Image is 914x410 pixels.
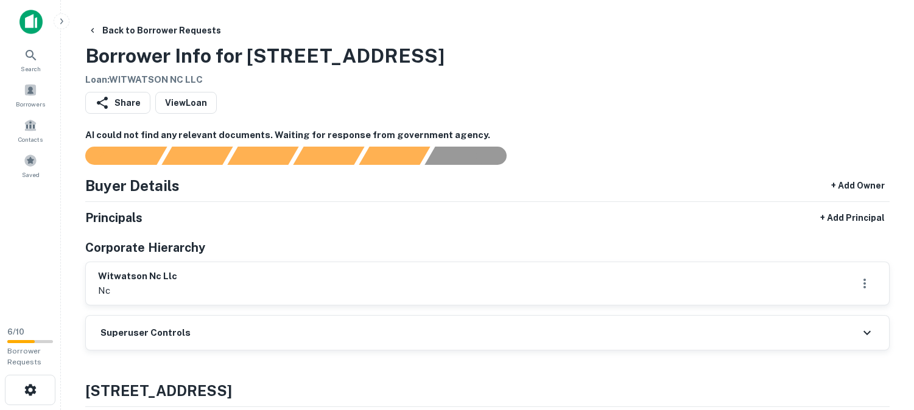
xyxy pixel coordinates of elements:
a: Search [4,43,57,76]
span: Borrowers [16,99,45,109]
h4: [STREET_ADDRESS] [85,380,890,401]
a: Borrowers [4,78,57,111]
h6: Loan : WITWATSON NC LLC [85,73,445,87]
div: Sending borrower request to AI... [71,147,162,165]
p: nc [98,283,177,298]
div: Principals found, still searching for contact information. This may take time... [359,147,430,165]
h5: Corporate Hierarchy [85,238,205,257]
a: Contacts [4,114,57,147]
h3: Borrower Info for [STREET_ADDRESS] [85,41,445,71]
span: Borrower Requests [7,347,41,366]
a: Saved [4,149,57,182]
h5: Principals [85,209,142,227]
div: Your request is received and processing... [161,147,233,165]
div: Principals found, AI now looking for contact information... [293,147,364,165]
div: Documents found, AI parsing details... [227,147,298,165]
button: + Add Principal [815,207,890,229]
h4: Buyer Details [85,175,180,196]
h6: AI could not find any relevant documents. Waiting for response from government agency. [85,128,890,142]
img: capitalize-icon.png [19,10,43,34]
span: Contacts [18,134,43,144]
span: 6 / 10 [7,327,24,336]
h6: Superuser Controls [100,326,191,340]
span: Search [21,64,41,74]
button: + Add Owner [826,175,890,196]
button: Share [85,92,150,114]
div: AI fulfillment process complete. [425,147,521,165]
h6: witwatson nc llc [98,269,177,283]
iframe: Chat Widget [853,313,914,371]
span: Saved [22,170,40,179]
a: ViewLoan [155,92,217,114]
button: Back to Borrower Requests [83,19,226,41]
